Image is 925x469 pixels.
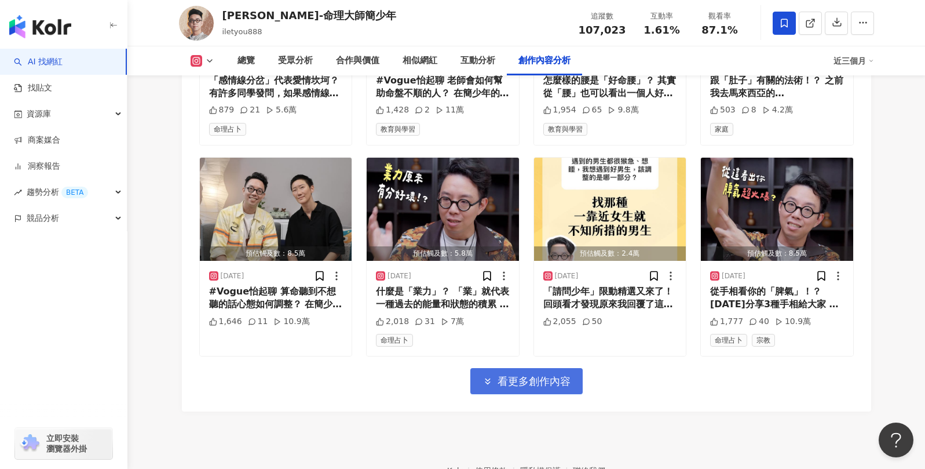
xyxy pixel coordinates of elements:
[9,15,71,38] img: logo
[543,316,576,328] div: 2,055
[534,158,686,261] img: post-image
[27,101,51,127] span: 資源庫
[498,375,571,388] span: 看更多創作內容
[833,52,874,70] div: 近三個月
[608,104,638,116] div: 9.8萬
[518,54,571,68] div: 創作內容分析
[273,316,309,328] div: 10.9萬
[470,368,583,394] button: 看更多創作內容
[221,271,244,281] div: [DATE]
[179,6,214,41] img: KOL Avatar
[701,246,853,261] div: 預估觸及數：8.5萬
[644,24,679,36] span: 1.61%
[278,54,313,68] div: 受眾分析
[387,271,411,281] div: [DATE]
[367,158,519,261] button: 預估觸及數：5.8萬
[582,104,602,116] div: 65
[376,334,413,347] span: 命理占卜
[582,316,602,328] div: 50
[460,54,495,68] div: 互動分析
[200,246,352,261] div: 預估觸及數：8.5萬
[710,104,736,116] div: 503
[376,123,420,136] span: 教育與學習
[376,104,409,116] div: 1,428
[336,54,379,68] div: 合作與價值
[209,123,246,136] span: 命理占卜
[19,434,41,453] img: chrome extension
[722,271,745,281] div: [DATE]
[376,74,510,100] div: #Vogue怡起聊 老師會如何幫助命盤不順的人？ 在簡少年的觀念裡，命理並不玄，都能用縝密的邏輯去解釋，與心理學、社會學、腦神經科學似乎都有點關係。這集跟大家分享如何正確看待「命理」，並且可以透...
[61,187,88,198] div: BETA
[376,285,510,311] div: 什麼是「業力」？ 「業」就代表一種過去的能量和狀態的積累 而我們該如何把這個能量和積累給修好，是我們可以去思考的事情 [DATE]就一起來聊聊「業力」 #業力 #因果 #輪迴 #簡少年 #命理
[579,24,626,36] span: 107,023
[209,104,235,116] div: 879
[701,24,737,36] span: 87.1%
[14,161,60,172] a: 洞察報告
[441,316,464,328] div: 7萬
[209,74,343,100] div: 「感情線分岔」代表愛情坎坷？ 有許多同學發問，如果感情線有分岔 是不是就代表自己的愛情運就會非常坎坷呢？ 其實並一定是這樣，[DATE]就來跟大家聊聊這件事啦！ #手相 #愛情 #感情 #戀愛 ...
[749,316,769,328] div: 40
[436,104,464,116] div: 11萬
[534,246,686,261] div: 預估觸及數：2.4萬
[27,205,59,231] span: 競品分析
[14,82,52,94] a: 找貼文
[701,158,853,261] button: 預估觸及數：8.5萬
[15,428,112,459] a: chrome extension立即安裝 瀏覽器外掛
[710,123,733,136] span: 家庭
[367,158,519,261] img: post-image
[14,56,63,68] a: searchAI 找網紅
[710,74,844,100] div: 跟「肚子」有關的法術！？ 之前我去馬來西亞的「[DEMOGRAPHIC_DATA]」拜拜時 看到了一張紙寫了各種可以做的法術 其中有一個「換肚」讓我特別好奇 一問之下原來跟我想像中的不一樣啊！ ...
[698,10,742,22] div: 觀看率
[200,158,352,261] button: 預估觸及數：8.5萬
[879,423,913,457] iframe: Help Scout Beacon - Open
[543,74,677,100] div: 怎麼樣的腰是「好命腰」？ 其實從「腰」也可以看出一個人好不好命喔！ [DATE]告訴同學們男生跟女生的判斷方式 趕快照照鏡子看看你有沒有被說中吧！ #腰 #面相 #體相 #富貴 #簡少年 #命理
[27,179,88,205] span: 趨勢分析
[579,10,626,22] div: 追蹤數
[543,104,576,116] div: 1,954
[222,27,262,36] span: iletyou888
[14,188,22,197] span: rise
[222,8,397,23] div: [PERSON_NAME]-命理大師簡少年
[710,285,844,311] div: 從手相看你的「脾氣」！？ [DATE]分享3種手相給大家 快來看看你自己或身邊的朋友有沒有這些特徵吧！ #手相 #脾氣 #情緒 #衝動 #簡少年 #命理
[741,104,756,116] div: 8
[46,433,87,454] span: 立即安裝 瀏覽器外掛
[209,285,343,311] div: #Vogue怡起聊 算命聽到不想聽的話心態如何調整？ 在簡少年的觀念裡，命理並不玄，都能用縝密的邏輯去解釋，與心理學、社會學、腦神經科學似乎都有點關係。這集跟大家分享如何正確看待「命理」，並且可...
[415,104,430,116] div: 2
[209,316,242,328] div: 1,646
[376,316,409,328] div: 2,018
[240,104,260,116] div: 21
[237,54,255,68] div: 總覽
[775,316,811,328] div: 10.9萬
[248,316,268,328] div: 11
[640,10,684,22] div: 互動率
[403,54,437,68] div: 相似網紅
[710,316,743,328] div: 1,777
[555,271,579,281] div: [DATE]
[543,123,587,136] span: 教育與學習
[710,334,747,347] span: 命理占卜
[534,158,686,261] button: 預估觸及數：2.4萬
[415,316,435,328] div: 31
[752,334,775,347] span: 宗教
[543,285,677,311] div: 「請問少年」限動精選又來了！ 回頭看才發現原來我回覆了這麼多則啊～ #請問少年 #疑難雜症 #網友 #簡少年 #命理 #玄學
[14,134,60,146] a: 商案媒合
[701,158,853,261] img: post-image
[266,104,297,116] div: 5.6萬
[762,104,793,116] div: 4.2萬
[367,246,519,261] div: 預估觸及數：5.8萬
[200,158,352,261] img: post-image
